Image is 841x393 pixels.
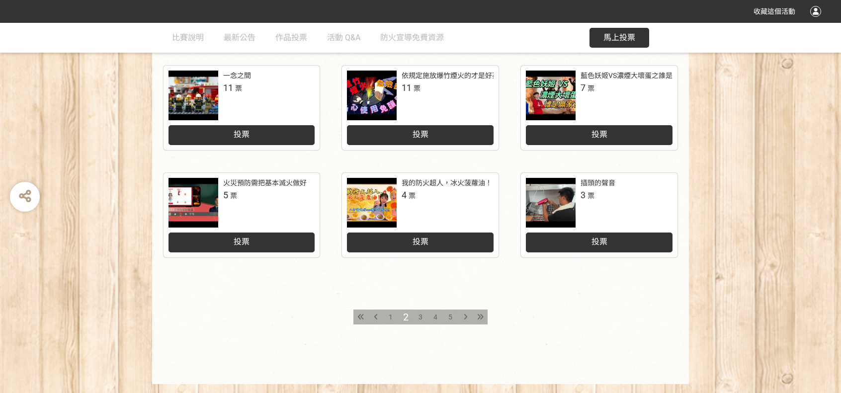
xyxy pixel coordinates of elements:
[402,82,412,93] span: 11
[419,313,422,321] span: 3
[342,66,499,150] a: 依規定施放爆竹煙火的才是好孩子!11票投票
[275,33,307,42] span: 作品投票
[413,130,428,139] span: 投票
[230,192,237,200] span: 票
[172,23,204,53] a: 比賽說明
[380,23,444,53] a: 防火宣導免費資源
[754,7,795,15] span: 收藏這個活動
[521,173,677,257] a: 插頭的聲音3票投票
[164,66,320,150] a: 一念之間11票投票
[433,313,437,321] span: 4
[581,82,586,93] span: 7
[581,71,693,81] div: 藍色妖姬VS濃煙大壞蛋之誰是贏家？
[327,33,360,42] span: 活動 Q&A
[603,33,635,42] span: 馬上投票
[223,190,228,200] span: 5
[521,66,677,150] a: 藍色妖姬VS濃煙大壞蛋之誰是贏家？7票投票
[591,130,607,139] span: 投票
[172,33,204,42] span: 比賽說明
[223,71,251,81] div: 一念之間
[413,237,428,246] span: 投票
[235,84,242,92] span: 票
[403,311,409,323] span: 2
[389,313,393,321] span: 1
[409,192,416,200] span: 票
[402,190,407,200] span: 4
[581,178,615,188] div: 插頭的聲音
[589,28,649,48] button: 馬上投票
[380,33,444,42] span: 防火宣導免費資源
[342,173,499,257] a: 我的防火超人，冰火菠蘿油！4票投票
[402,71,508,81] div: 依規定施放爆竹煙火的才是好孩子!
[164,173,320,257] a: 火災預防需把基本滅火做好5票投票
[223,178,307,188] div: 火災預防需把基本滅火做好
[591,237,607,246] span: 投票
[588,84,594,92] span: 票
[588,192,594,200] span: 票
[448,313,452,321] span: 5
[223,82,233,93] span: 11
[402,178,492,188] div: 我的防火超人，冰火菠蘿油！
[234,130,250,139] span: 投票
[581,190,586,200] span: 3
[275,23,307,53] a: 作品投票
[327,23,360,53] a: 活動 Q&A
[234,237,250,246] span: 投票
[224,33,255,42] span: 最新公告
[224,23,255,53] a: 最新公告
[414,84,420,92] span: 票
